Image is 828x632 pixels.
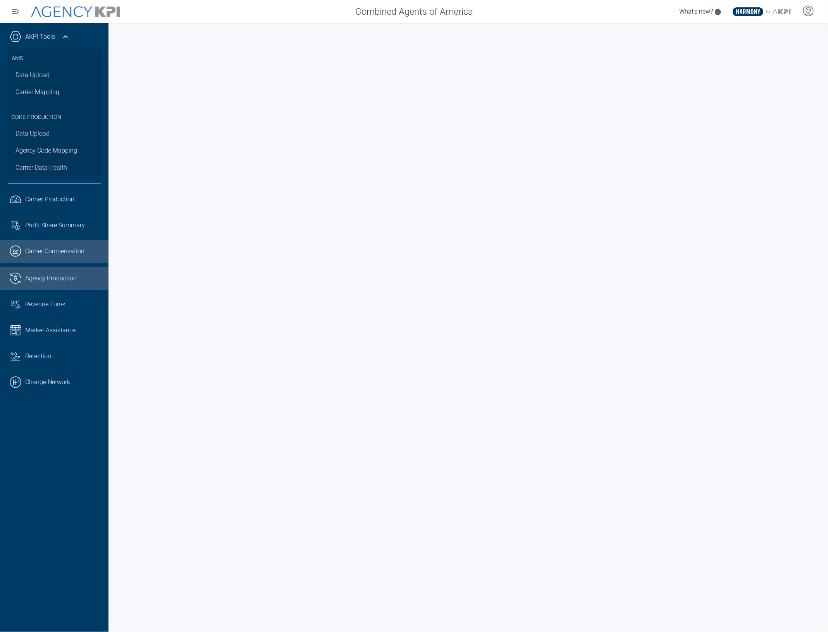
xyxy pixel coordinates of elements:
span: Carrier Compensation [25,247,84,256]
span: Market Assistance [25,326,76,335]
a: Data Upload [8,125,101,142]
a: Data Upload [8,67,101,84]
a: Carrier Data Health [8,159,101,176]
a: AKPI Tools [25,32,55,41]
span: Revenue Tuner [25,300,65,309]
span: Profit Share Summary [25,221,85,230]
h3: Core Production [12,105,97,125]
span: Carrier Data Health [15,163,67,172]
span: Agency Production [25,274,77,283]
span: What's new? [679,8,713,15]
span: Carrier Production [25,195,74,204]
a: Agency Code Mapping [8,142,101,159]
img: AgencyKPI [31,6,120,17]
a: Carrier Mapping [8,84,101,101]
div: Retention [25,352,101,361]
h3: AMS [12,50,97,67]
span: Combined Agents of America [355,5,473,19]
